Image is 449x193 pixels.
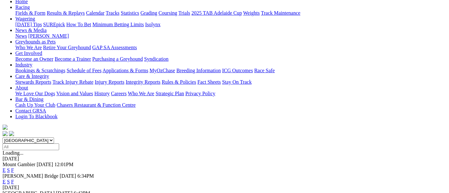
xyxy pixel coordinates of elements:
[15,50,42,56] a: Get Involved
[15,102,446,108] div: Bar & Dining
[243,10,260,16] a: Weights
[261,10,300,16] a: Track Maintenance
[111,91,127,96] a: Careers
[162,79,196,85] a: Rules & Policies
[144,56,168,62] a: Syndication
[43,22,65,27] a: SUREpick
[28,33,69,39] a: [PERSON_NAME]
[15,56,53,62] a: Become an Owner
[66,22,91,27] a: How To Bet
[15,85,28,90] a: About
[3,167,6,173] a: E
[15,45,42,50] a: Who We Are
[47,10,85,16] a: Results & Replays
[15,10,446,16] div: Racing
[57,102,135,108] a: Chasers Restaurant & Function Centre
[92,22,144,27] a: Minimum Betting Limits
[15,68,446,73] div: Industry
[178,10,190,16] a: Trials
[15,91,55,96] a: We Love Our Dogs
[15,108,46,113] a: Contact GRSA
[15,79,51,85] a: Stewards Reports
[156,91,184,96] a: Strategic Plan
[9,131,14,136] img: twitter.svg
[60,173,76,179] span: [DATE]
[141,10,157,16] a: Grading
[3,156,446,162] div: [DATE]
[15,45,446,50] div: Greyhounds as Pets
[3,162,35,167] span: Mount Gambier
[3,143,59,150] input: Select date
[55,56,91,62] a: Become a Trainer
[15,33,27,39] a: News
[254,68,275,73] a: Race Safe
[92,45,137,50] a: GAP SA Assessments
[15,56,446,62] div: Get Involved
[66,68,101,73] a: Schedule of Fees
[128,91,154,96] a: Who We Are
[15,73,49,79] a: Care & Integrity
[37,162,53,167] span: [DATE]
[3,179,6,184] a: E
[15,91,446,96] div: About
[15,27,47,33] a: News & Media
[145,22,160,27] a: Isolynx
[7,179,10,184] a: S
[150,68,175,73] a: MyOzChase
[7,167,10,173] a: S
[43,45,91,50] a: Retire Your Greyhound
[15,16,35,21] a: Wagering
[15,39,56,44] a: Greyhounds as Pets
[3,185,446,190] div: [DATE]
[159,10,177,16] a: Coursing
[15,62,32,67] a: Industry
[103,68,148,73] a: Applications & Forms
[11,167,14,173] a: F
[86,10,105,16] a: Calendar
[3,125,8,130] img: logo-grsa-white.png
[92,56,143,62] a: Purchasing a Greyhound
[121,10,139,16] a: Statistics
[95,79,124,85] a: Injury Reports
[3,131,8,136] img: facebook.svg
[176,68,221,73] a: Breeding Information
[15,79,446,85] div: Care & Integrity
[54,162,74,167] span: 12:01PM
[126,79,160,85] a: Integrity Reports
[197,79,221,85] a: Fact Sheets
[52,79,93,85] a: Track Injury Rebate
[15,114,58,119] a: Login To Blackbook
[15,102,55,108] a: Cash Up Your Club
[11,179,14,184] a: F
[222,79,252,85] a: Stay On Track
[94,91,110,96] a: History
[15,22,42,27] a: [DATE] Tips
[15,96,43,102] a: Bar & Dining
[3,150,23,156] span: Loading...
[15,4,30,10] a: Racing
[15,10,45,16] a: Fields & Form
[3,173,58,179] span: [PERSON_NAME] Bridge
[191,10,242,16] a: 2025 TAB Adelaide Cup
[56,91,93,96] a: Vision and Values
[185,91,215,96] a: Privacy Policy
[15,33,446,39] div: News & Media
[222,68,253,73] a: ICG Outcomes
[15,68,65,73] a: Bookings & Scratchings
[15,22,446,27] div: Wagering
[77,173,94,179] span: 6:34PM
[106,10,120,16] a: Tracks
